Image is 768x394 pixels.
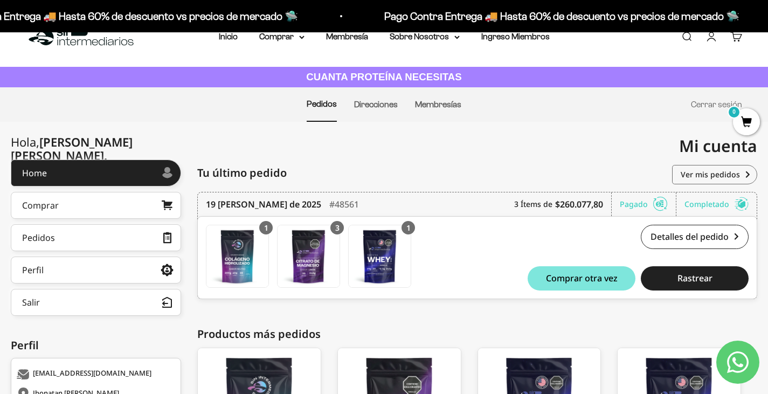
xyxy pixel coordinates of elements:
[728,106,741,119] mark: 0
[672,165,757,184] a: Ver mis pedidos
[277,225,340,288] a: Citrato de Magnesio - Sabor Limón
[11,337,181,354] div: Perfil
[11,160,181,186] a: Home
[11,289,181,316] button: Salir
[382,8,737,25] p: Pago Contra Entrega 🚚 Hasta 60% de descuento vs precios de mercado 🛸
[733,117,760,129] a: 0
[528,266,635,291] button: Comprar otra vez
[329,192,359,216] div: #48561
[278,225,340,287] img: Translation missing: es.Citrato de Magnesio - Sabor Limón
[349,225,411,287] img: Translation missing: es.Proteína Whey - Vainilla - Vainilla / 2 libras (910g)
[546,274,618,282] span: Comprar otra vez
[219,32,238,41] a: Inicio
[206,198,321,211] time: 19 [PERSON_NAME] de 2025
[11,224,181,251] a: Pedidos
[11,257,181,284] a: Perfil
[22,233,55,242] div: Pedidos
[22,266,44,274] div: Perfil
[22,169,47,177] div: Home
[326,32,368,41] a: Membresía
[348,225,411,288] a: Proteína Whey - Vainilla - Vainilla / 2 libras (910g)
[306,71,462,82] strong: CUANTA PROTEÍNA NECESITAS
[679,135,757,157] span: Mi cuenta
[620,192,676,216] div: Pagado
[259,221,273,234] div: 1
[22,298,40,307] div: Salir
[11,134,133,163] span: [PERSON_NAME] [PERSON_NAME]
[22,201,59,210] div: Comprar
[330,221,344,234] div: 3
[641,225,749,249] a: Detalles del pedido
[402,221,415,234] div: 1
[481,32,550,41] a: Ingreso Miembros
[17,369,172,380] div: [EMAIL_ADDRESS][DOMAIN_NAME]
[104,147,107,163] span: .
[197,165,287,181] span: Tu último pedido
[206,225,268,287] img: Translation missing: es.Colágeno Hidrolizado
[677,274,712,282] span: Rastrear
[307,99,337,108] a: Pedidos
[415,100,461,109] a: Membresías
[555,198,603,211] b: $260.077,80
[206,225,269,288] a: Colágeno Hidrolizado
[11,135,181,162] div: Hola,
[514,192,612,216] div: 3 Ítems de
[354,100,398,109] a: Direcciones
[691,100,742,109] a: Cerrar sesión
[259,30,305,44] summary: Comprar
[641,266,749,291] button: Rastrear
[684,192,749,216] div: Completado
[390,30,460,44] summary: Sobre Nosotros
[197,326,757,342] div: Productos más pedidos
[11,192,181,219] a: Comprar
